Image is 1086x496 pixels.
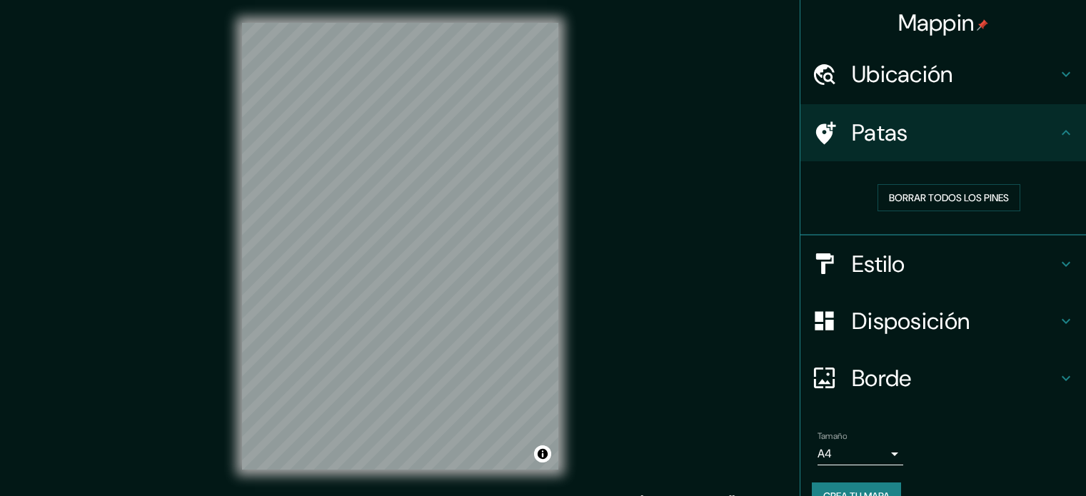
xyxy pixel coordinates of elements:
button: Activar o desactivar atribución [534,445,551,462]
font: Estilo [852,249,905,279]
div: Disposición [800,293,1086,350]
div: Ubicación [800,46,1086,103]
font: Borde [852,363,912,393]
button: Borrar todos los pines [878,184,1020,211]
canvas: Mapa [242,23,558,470]
img: pin-icon.png [977,19,988,31]
font: Patas [852,118,908,148]
div: A4 [818,442,903,465]
iframe: Lanzador de widgets de ayuda [959,440,1070,480]
div: Estilo [800,236,1086,293]
font: A4 [818,446,832,461]
font: Borrar todos los pines [889,191,1009,204]
font: Tamaño [818,430,847,442]
div: Borde [800,350,1086,407]
font: Disposición [852,306,970,336]
font: Ubicación [852,59,953,89]
font: Mappin [898,8,975,38]
div: Patas [800,104,1086,161]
